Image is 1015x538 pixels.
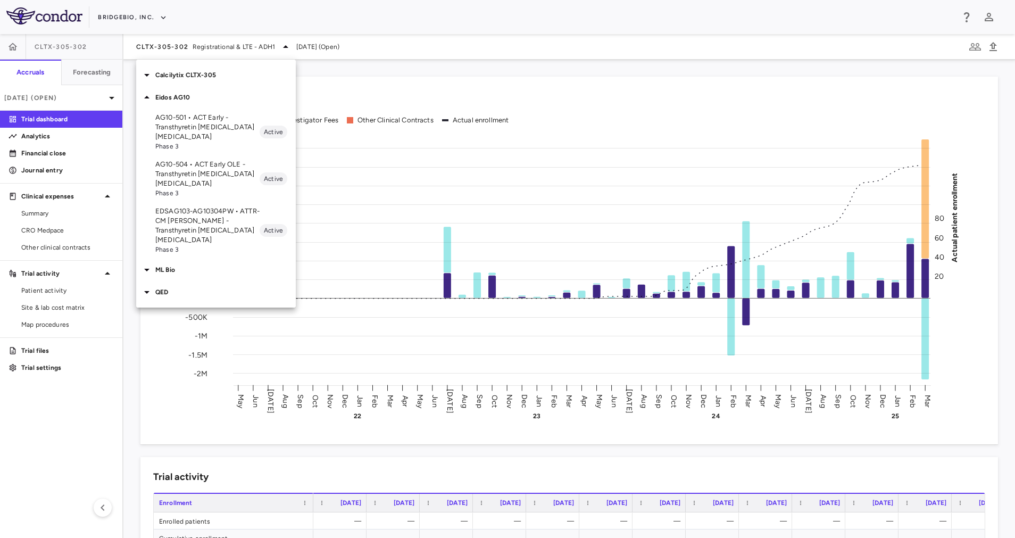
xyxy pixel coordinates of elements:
p: Calcilytix CLTX-305 [155,70,296,80]
p: EDSAG103-AG10304PW • ATTR-CM [PERSON_NAME] - Transthyretin [MEDICAL_DATA] [MEDICAL_DATA] [155,206,260,245]
span: Phase 3 [155,142,260,151]
div: QED [136,281,296,303]
span: Phase 3 [155,245,260,254]
span: Active [260,127,287,137]
div: AG10-504 • ACT Early OLE - Transthyretin [MEDICAL_DATA] [MEDICAL_DATA]Phase 3Active [136,155,296,202]
div: Eidos AG10 [136,86,296,109]
p: AG10-504 • ACT Early OLE - Transthyretin [MEDICAL_DATA] [MEDICAL_DATA] [155,160,260,188]
p: AG10-501 • ACT Early - Transthyretin [MEDICAL_DATA] [MEDICAL_DATA] [155,113,260,142]
p: QED [155,287,296,297]
div: AG10-501 • ACT Early - Transthyretin [MEDICAL_DATA] [MEDICAL_DATA]Phase 3Active [136,109,296,155]
div: EDSAG103-AG10304PW • ATTR-CM [PERSON_NAME] - Transthyretin [MEDICAL_DATA] [MEDICAL_DATA]Phase 3Ac... [136,202,296,259]
div: ML Bio [136,259,296,281]
span: Active [260,226,287,235]
span: Phase 3 [155,188,260,198]
span: Active [260,174,287,184]
div: Calcilytix CLTX-305 [136,64,296,86]
p: Eidos AG10 [155,93,296,102]
p: ML Bio [155,265,296,275]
